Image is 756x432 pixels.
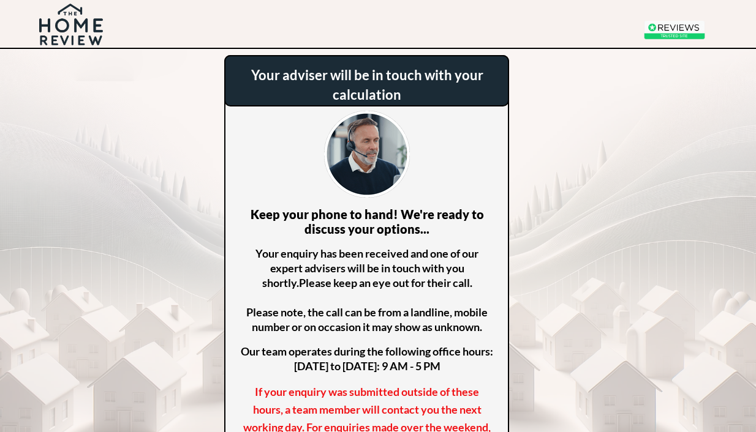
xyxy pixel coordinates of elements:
[246,276,488,333] span: Please note, the call can be from a landline, mobile number or on occasion it may show as unknown.
[255,247,478,289] span: Your enquiry has been received and one of our expert advisers will be in touch with you shortly.
[299,276,472,289] span: Please keep an eye out for their call.
[251,207,484,236] strong: Keep your phone to hand! We're ready to discuss your options...
[251,67,483,103] span: Your adviser will be in touch with your calculation
[241,344,493,373] span: Our team operates during the following office hours: [DATE] to [DATE]: 9 AM - 5 PM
